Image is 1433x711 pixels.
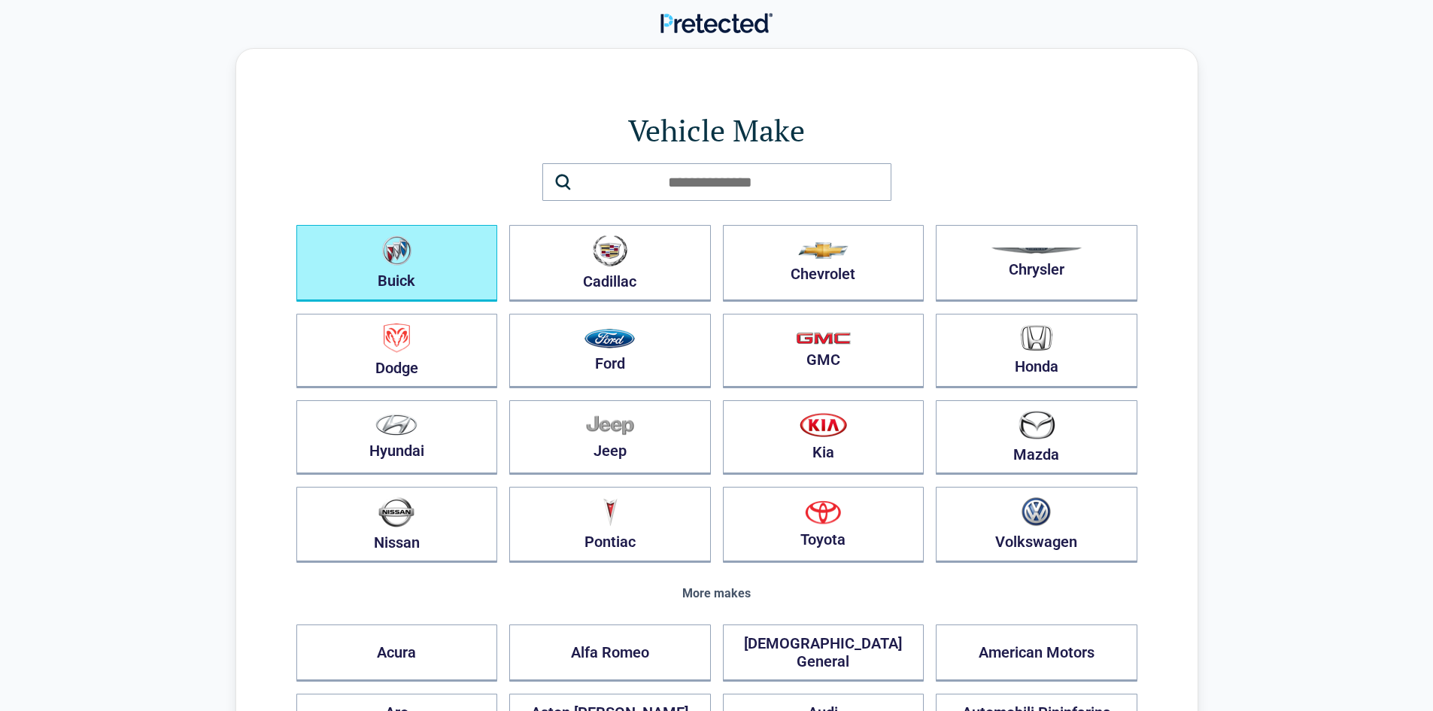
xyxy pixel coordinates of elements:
button: Kia [723,400,924,475]
button: Cadillac [509,225,711,302]
button: Dodge [296,314,498,388]
button: Toyota [723,487,924,563]
button: Honda [936,314,1137,388]
button: American Motors [936,624,1137,682]
button: Chevrolet [723,225,924,302]
button: Jeep [509,400,711,475]
button: Volkswagen [936,487,1137,563]
button: Chrysler [936,225,1137,302]
h1: Vehicle Make [296,109,1137,151]
button: Mazda [936,400,1137,475]
button: Acura [296,624,498,682]
div: More makes [296,587,1137,600]
button: Buick [296,225,498,302]
button: Pontiac [509,487,711,563]
button: [DEMOGRAPHIC_DATA] General [723,624,924,682]
button: Ford [509,314,711,388]
button: GMC [723,314,924,388]
button: Alfa Romeo [509,624,711,682]
button: Nissan [296,487,498,563]
button: Hyundai [296,400,498,475]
